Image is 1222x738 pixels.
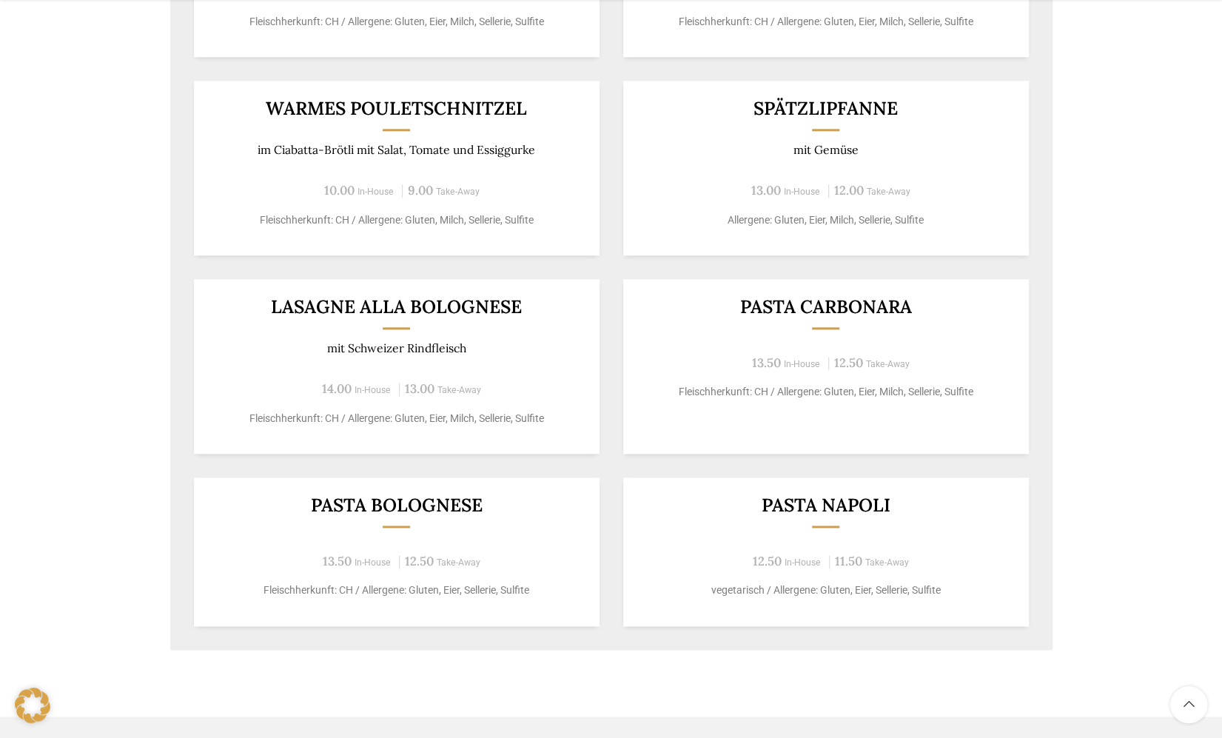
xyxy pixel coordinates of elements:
h3: Pasta Carbonara [641,298,1010,316]
h3: Lasagne alla Bolognese [212,298,581,316]
p: mit Schweizer Rindfleisch [212,341,581,355]
p: Fleischherkunft: CH / Allergene: Gluten, Eier, Sellerie, Sulfite [212,583,581,598]
h3: Pasta Bolognese [212,496,581,514]
p: Fleischherkunft: CH / Allergene: Gluten, Eier, Milch, Sellerie, Sulfite [641,14,1010,30]
span: Take-Away [436,187,480,197]
span: 12.50 [405,553,434,569]
span: 11.50 [835,553,862,569]
span: 12.00 [834,182,864,198]
h3: Pasta Napoli [641,496,1010,514]
p: Allergene: Gluten, Eier, Milch, Sellerie, Sulfite [641,212,1010,228]
span: In-House [784,359,820,369]
span: 13.00 [751,182,781,198]
span: In-House [784,187,820,197]
p: Fleischherkunft: CH / Allergene: Gluten, Milch, Sellerie, Sulfite [212,212,581,228]
span: 12.50 [753,553,782,569]
span: Take-Away [866,359,910,369]
span: In-House [357,187,394,197]
span: Take-Away [867,187,910,197]
span: In-House [785,557,821,568]
span: Take-Away [437,385,481,395]
p: Fleischherkunft: CH / Allergene: Gluten, Eier, Milch, Sellerie, Sulfite [641,384,1010,400]
span: 9.00 [408,182,433,198]
span: 13.50 [323,553,352,569]
p: im Ciabatta-Brötli mit Salat, Tomate und Essiggurke [212,143,581,157]
span: 13.00 [405,380,434,397]
span: Take-Away [437,557,480,568]
h3: Spätzlipfanne [641,99,1010,118]
span: 13.50 [752,355,781,371]
h3: Warmes Pouletschnitzel [212,99,581,118]
span: 12.50 [834,355,863,371]
p: Fleischherkunft: CH / Allergene: Gluten, Eier, Milch, Sellerie, Sulfite [212,14,581,30]
span: 14.00 [322,380,352,397]
p: vegetarisch / Allergene: Gluten, Eier, Sellerie, Sulfite [641,583,1010,598]
p: Fleischherkunft: CH / Allergene: Gluten, Eier, Milch, Sellerie, Sulfite [212,411,581,426]
span: 10.00 [324,182,355,198]
p: mit Gemüse [641,143,1010,157]
a: Scroll to top button [1170,686,1207,723]
span: In-House [355,385,391,395]
span: Take-Away [865,557,909,568]
span: In-House [355,557,391,568]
